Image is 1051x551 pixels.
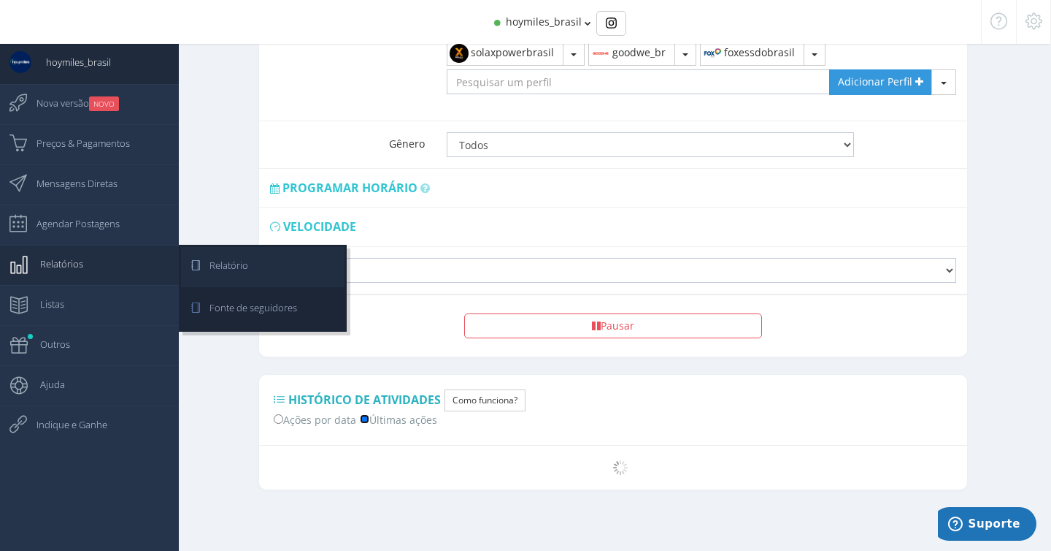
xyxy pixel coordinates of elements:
span: Histórico de Atividades [288,392,441,408]
img: 450798591_851123813539885_6643795324185686069_n.jpg [447,42,471,65]
span: Programar horário [282,180,417,196]
label: Gênero [259,122,436,151]
span: Relatórios [26,246,83,282]
iframe: Abre um widget para que você possa encontrar mais informações [938,507,1036,544]
button: Como funciona? [444,389,525,411]
label: Ações por data [274,411,356,427]
input: Pesquisar um perfil [447,69,829,94]
label: Últimas ações [360,411,437,427]
span: Listas [26,286,64,322]
img: loader.gif [613,460,628,475]
small: NOVO [89,96,119,111]
span: Mensagens Diretas [22,165,118,202]
img: 337522232_3073745639587899_961118757846263215_n.jpg [701,42,724,65]
a: Relatório [181,247,344,287]
span: Outros [26,326,70,362]
button: Pausar [464,313,763,338]
img: 311215218_200724662397219_9187428323694030997_n.jpg [589,42,612,65]
button: solaxpowerbrasil [447,41,563,66]
img: Instagram_simple_icon.svg [606,18,617,28]
span: hoymiles_brasil [506,15,582,28]
span: Agendar Postagens [22,205,120,242]
a: Adicionar Perfil [829,69,932,94]
button: goodwe_br [588,41,675,66]
span: Relatório [195,247,248,284]
input: Ações por data [274,414,283,424]
span: Nova versão [22,85,119,121]
span: Fonte de seguidores [195,289,297,326]
div: Basic example [596,11,626,36]
button: foxessdobrasil [700,41,804,66]
a: Fonte de seguidores [181,289,344,330]
span: Indique e Ganhe [22,406,107,443]
img: User Image [9,51,31,73]
span: Preços & Pagamentos [22,125,130,161]
span: Velocidade [283,218,356,235]
span: hoymiles_brasil [31,44,111,80]
span: Adicionar Perfil [838,75,912,88]
input: Últimas ações [360,414,369,424]
span: Ajuda [26,366,65,403]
